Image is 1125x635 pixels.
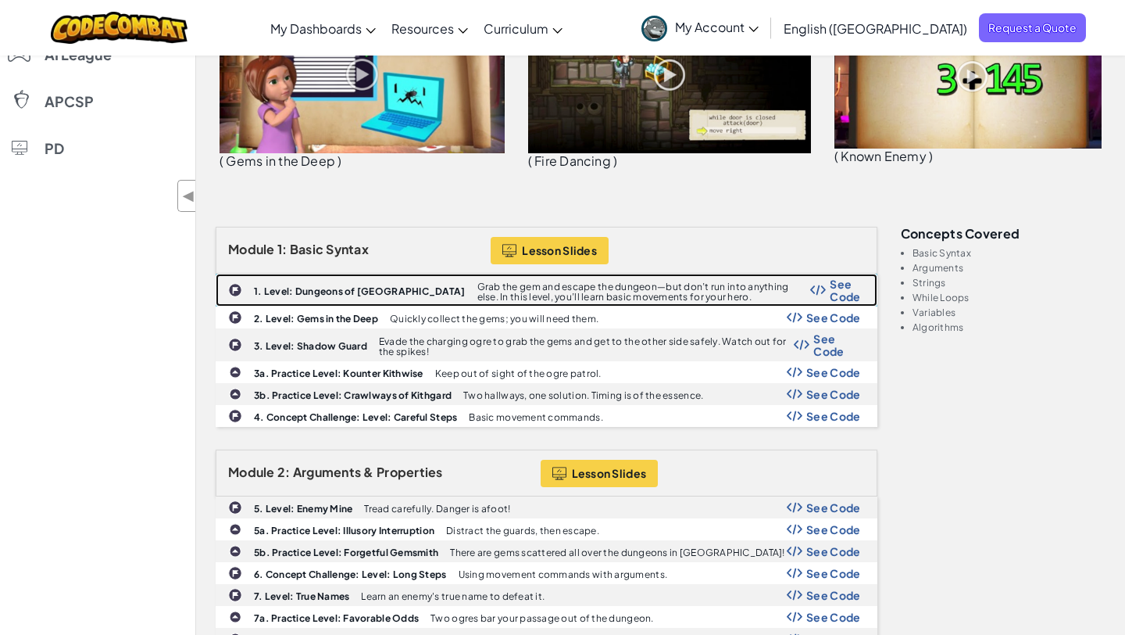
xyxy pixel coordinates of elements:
[216,383,877,405] a: 3b. Practice Level: Crawlways of Kithgard Two hallways, one solution. Timing is of the essence. S...
[216,497,877,518] a: 5. Level: Enemy Mine Tread carefully. Danger is afoot! Show Code Logo See Code
[216,274,877,307] a: 1. Level: Dungeons of [GEOGRAPHIC_DATA] Grab the gem and escape the dungeon—but don’t run into an...
[262,7,384,49] a: My Dashboards
[784,20,967,37] span: English ([GEOGRAPHIC_DATA])
[384,7,476,49] a: Resources
[463,390,703,400] p: Two hallways, one solution. Timing is of the essence.
[806,388,861,400] span: See Code
[216,405,877,427] a: 4. Concept Challenge: Level: Careful Steps Basic movement commands. Show Code Logo See Code
[912,322,1105,332] li: Algorithms
[841,148,927,164] span: Known Enemy
[912,307,1105,317] li: Variables
[675,19,759,35] span: My Account
[216,307,877,328] a: 2. Level: Gems in the Deep Quickly collect the gems; you will need them. Show Code Logo See Code
[435,368,602,378] p: Keep out of sight of the ogre patrol.
[912,263,1105,273] li: Arguments
[929,148,933,164] span: )
[813,332,861,357] span: See Code
[806,611,861,623] span: See Code
[787,312,802,323] img: Show Code Logo
[228,283,242,297] img: IconChallengeLevel.svg
[254,340,367,352] b: 3. Level: Shadow Guard
[229,545,241,558] img: IconPracticeLevel.svg
[787,612,802,622] img: Show Code Logo
[390,314,598,324] p: Quickly collect the gems; you will need them.
[806,589,861,601] span: See Code
[254,389,452,401] b: 3b. Practice Level: Crawlways of Kithgard
[787,546,802,557] img: Show Code Logo
[226,152,335,169] span: Gems in the Deep
[216,540,877,562] a: 5b. Practice Level: Forgetful Gemsmith There are gems scattered all over the dungeons in [GEOGRAP...
[228,241,275,257] span: Module
[254,612,419,624] b: 7a. Practice Level: Favorable Odds
[806,523,861,536] span: See Code
[787,568,802,579] img: Show Code Logo
[337,152,341,169] span: )
[45,48,112,62] span: AI League
[228,464,275,480] span: Module
[228,310,242,325] img: IconChallengeLevel.svg
[379,336,794,357] p: Evade the charging ogre to grab the gems and get to the other side safely. Watch out for the spikes!
[228,338,242,352] img: IconChallengeLevel.svg
[806,311,861,324] span: See Code
[254,547,438,558] b: 5b. Practice Level: Forgetful Gemsmith
[216,361,877,383] a: 3a. Practice Level: Kounter Kithwise Keep out of sight of the ogre patrol. Show Code Logo See Code
[806,501,861,514] span: See Code
[254,590,349,602] b: 7. Level: True Names
[534,152,611,169] span: Fire Dancing
[446,526,599,536] p: Distract the guards, then escape.
[776,7,975,49] a: English ([GEOGRAPHIC_DATA])
[806,366,861,378] span: See Code
[979,13,1086,42] a: Request a Quote
[476,7,570,49] a: Curriculum
[216,584,877,606] a: 7. Level: True Names Learn an enemy's true name to defeat it. Show Code Logo See Code
[290,241,369,257] span: Basic Syntax
[806,567,861,579] span: See Code
[254,569,447,580] b: 6. Concept Challenge: Level: Long Steps
[528,152,532,169] span: (
[220,152,223,169] span: (
[229,611,241,623] img: IconPracticeLevel.svg
[293,464,443,480] span: Arguments & Properties
[229,366,241,378] img: IconPracticeLevel.svg
[641,16,667,41] img: avatar
[491,237,609,264] button: Lesson Slides
[216,328,877,361] a: 3. Level: Shadow Guard Evade the charging ogre to grab the gems and get to the other side safely....
[228,588,242,602] img: IconChallengeLevel.svg
[216,518,877,540] a: 5a. Practice Level: Illusory Interruption Distract the guards, then escape. Show Code Logo See Code
[277,464,291,480] span: 2:
[254,285,466,297] b: 1. Level: Dungeons of [GEOGRAPHIC_DATA]
[51,12,187,44] img: CodeCombat logo
[254,368,423,379] b: 3a. Practice Level: Kounter Kithwise
[228,500,242,515] img: IconChallengeLevel.svg
[484,20,548,37] span: Curriculum
[912,278,1105,288] li: Strings
[216,562,877,584] a: 6. Concept Challenge: Level: Long Steps Using movement commands with arguments. Show Code Logo Se...
[430,613,653,623] p: Two ogres bar your passage out of the dungeon.
[901,227,1105,240] h3: Concepts covered
[830,278,860,303] span: See Code
[912,248,1105,258] li: Basic Syntax
[541,460,659,487] a: Lesson Slides
[522,244,597,257] span: Lesson Slides
[806,545,861,558] span: See Code
[912,292,1105,303] li: While Loops
[450,547,784,558] p: There are gems scattered all over the dungeons in [GEOGRAPHIC_DATA]!
[229,388,241,400] img: IconPracticeLevel.svg
[806,410,861,422] span: See Code
[277,241,287,257] span: 1:
[634,3,766,52] a: My Account
[182,185,195,207] span: ◀
[794,339,809,350] img: Show Code Logo
[364,504,510,514] p: Tread carefully. Danger is afoot!
[391,20,454,37] span: Resources
[810,285,826,296] img: Show Code Logo
[787,367,802,378] img: Show Code Logo
[787,524,802,535] img: Show Code Logo
[469,412,602,422] p: Basic movement commands.
[254,525,434,536] b: 5a. Practice Level: Illusory Interruption
[229,523,241,536] img: IconPracticeLevel.svg
[228,409,242,423] img: IconChallengeLevel.svg
[787,502,802,513] img: Show Code Logo
[216,606,877,628] a: 7a. Practice Level: Favorable Odds Two ogres bar your passage out of the dungeon. Show Code Logo ...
